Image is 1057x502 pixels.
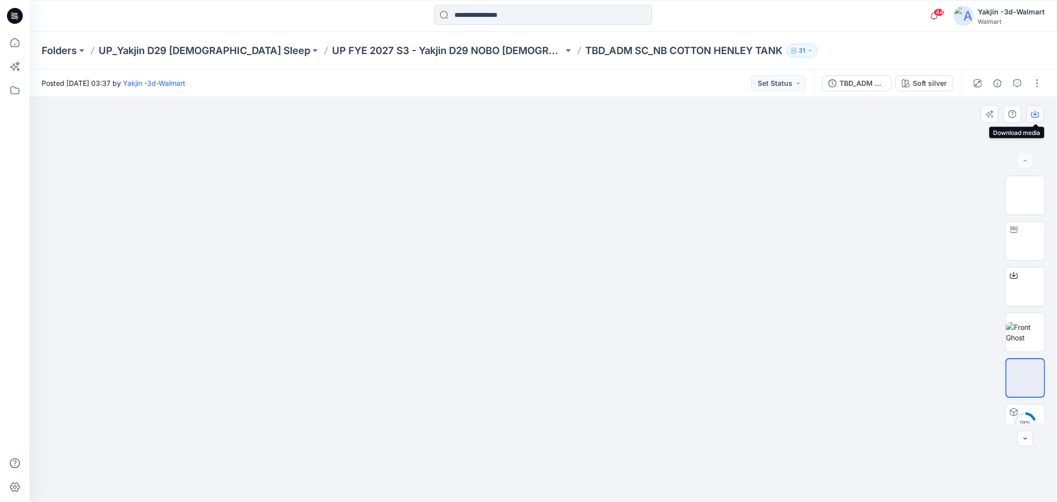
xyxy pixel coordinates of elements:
a: Folders [42,44,77,58]
a: Yakjin -3d-Walmart [123,79,185,87]
span: Posted [DATE] 03:37 by [42,78,185,88]
img: avatar [954,6,974,26]
button: Soft silver [895,75,953,91]
a: UP_Yakjin D29 [DEMOGRAPHIC_DATA] Sleep [99,44,310,58]
div: Soft silver [913,78,947,89]
span: 44 [934,8,945,16]
div: 19 % [1013,419,1037,428]
p: TBD_ADM SC_NB COTTON HENLEY TANK [585,44,782,58]
div: TBD_ADM SC_NB COTTON HENLEY TANK [839,78,885,89]
p: 31 [799,45,805,56]
img: Front Ghost [1006,322,1045,343]
button: TBD_ADM SC_NB COTTON HENLEY TANK [822,75,891,91]
button: 31 [786,44,818,58]
div: Yakjin -3d-Walmart [978,6,1045,18]
div: Walmart [978,18,1045,25]
a: UP FYE 2027 S3 - Yakjin D29 NOBO [DEMOGRAPHIC_DATA] Sleepwear [332,44,563,58]
button: Details [990,75,1005,91]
